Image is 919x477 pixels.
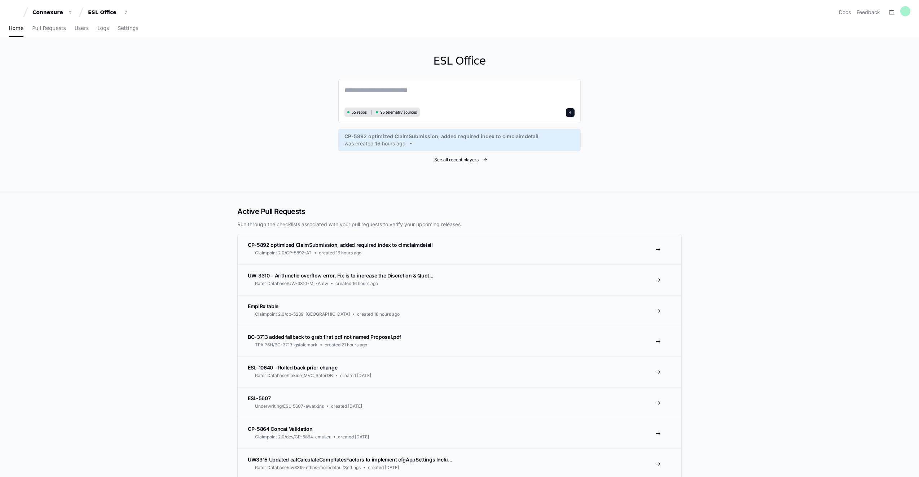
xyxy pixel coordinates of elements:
[9,26,23,30] span: Home
[248,456,452,463] span: UW3315 Updated calCalculateCompRatesFactors to implement cfgAppSettings Inclu...
[97,20,109,37] a: Logs
[255,403,324,409] span: Underwriting/ESL-5607-awatkins
[237,206,682,216] h2: Active Pull Requests
[238,234,681,264] a: CP-5892 optimized ClaimSubmission, added required index to clmclaimdetailClaimpoint 2.0/CP-5892-A...
[331,403,362,409] span: created [DATE]
[368,465,399,471] span: created [DATE]
[340,373,371,378] span: created [DATE]
[248,303,278,309] span: EmpiRx table
[238,326,681,356] a: BC-3713 added fallback to grab first pdf not named Proposal.pdfTPA.P6H/BC-3713-gstalemarkcreated ...
[238,295,681,326] a: EmpiRx tableClaimpoint 2.0/cp-5239-[GEOGRAPHIC_DATA]created 18 hours ago
[32,9,63,16] div: Connexure
[238,387,681,418] a: ESL-5607Underwriting/ESL-5607-awatkinscreated [DATE]
[75,26,89,30] span: Users
[255,434,331,440] span: Claimpoint 2.0/dev/CP-5864-cmuller
[248,364,337,371] span: ESL-10640 - Rolled back prior change
[255,342,317,348] span: TPA.P6H/BC-3713-gstalemark
[344,133,538,140] span: CP-5892 optimized ClaimSubmission, added required index to clmclaimdetail
[238,264,681,295] a: UW-3310 - Arithmetic overflow error. Fix is to increase the Discretion & Quot...Rater Database/UW...
[335,281,378,286] span: created 16 hours ago
[338,54,581,67] h1: ESL Office
[237,221,682,228] p: Run through the checklists associated with your pull requests to verify your upcoming releases.
[118,26,138,30] span: Settings
[338,434,369,440] span: created [DATE]
[248,272,433,279] span: UW-3310 - Arithmetic overflow error. Fix is to increase the Discretion & Quot...
[352,110,367,115] span: 55 repos
[319,250,361,256] span: created 16 hours ago
[30,6,76,19] button: Connexure
[248,395,271,401] span: ESL-5607
[380,110,417,115] span: 96 telemetry sources
[9,20,23,37] a: Home
[248,426,312,432] span: CP-5864 Concat Validation
[238,356,681,387] a: ESL-10640 - Rolled back prior changeRater Database/flakine_MVC_RaterDBcreated [DATE]
[255,373,333,378] span: Rater Database/flakine_MVC_RaterDB
[434,157,479,163] span: See all recent players
[75,20,89,37] a: Users
[255,311,350,317] span: Claimpoint 2.0/cp-5239-[GEOGRAPHIC_DATA]
[344,140,405,147] span: was created 16 hours ago
[357,311,400,317] span: created 18 hours ago
[839,9,851,16] a: Docs
[344,133,575,147] a: CP-5892 optimized ClaimSubmission, added required index to clmclaimdetailwas created 16 hours ago
[255,250,312,256] span: Claimpoint 2.0/CP-5892-AT
[857,9,880,16] button: Feedback
[85,6,131,19] button: ESL Office
[325,342,367,348] span: created 21 hours ago
[248,242,432,248] span: CP-5892 optimized ClaimSubmission, added required index to clmclaimdetail
[32,20,66,37] a: Pull Requests
[338,157,581,163] a: See all recent players
[255,465,361,471] span: Rater Database/uw3315-ethos-moredefaultSettings
[238,418,681,448] a: CP-5864 Concat ValidationClaimpoint 2.0/dev/CP-5864-cmullercreated [DATE]
[97,26,109,30] span: Logs
[118,20,138,37] a: Settings
[255,281,328,286] span: Rater Database/UW-3310-ML-Amw
[32,26,66,30] span: Pull Requests
[248,334,401,340] span: BC-3713 added fallback to grab first pdf not named Proposal.pdf
[88,9,119,16] div: ESL Office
